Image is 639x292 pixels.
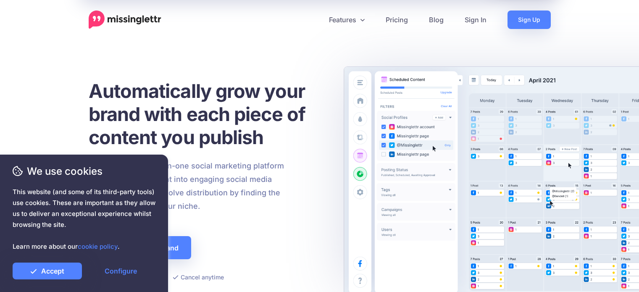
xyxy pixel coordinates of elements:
a: Blog [418,11,454,29]
span: We use cookies [13,164,155,179]
a: Sign In [454,11,497,29]
a: Home [89,11,161,29]
a: Sign Up [508,11,551,29]
a: cookie policy [78,242,118,250]
li: Cancel anytime [173,272,224,282]
p: Missinglettr is an all-in-one social marketing platform that turns your content into engaging soc... [89,159,284,213]
a: Pricing [375,11,418,29]
h1: Automatically grow your brand with each piece of content you publish [89,79,326,149]
span: This website (and some of its third-party tools) use cookies. These are important as they allow u... [13,187,155,252]
a: Accept [13,263,82,279]
a: Configure [86,263,155,279]
a: Features [318,11,375,29]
